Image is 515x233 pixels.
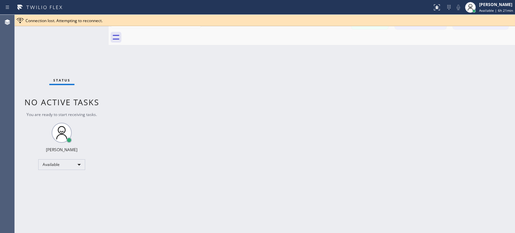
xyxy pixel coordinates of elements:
[24,97,99,108] span: No active tasks
[479,2,513,7] div: [PERSON_NAME]
[46,147,77,153] div: [PERSON_NAME]
[454,3,463,12] button: Mute
[38,159,85,170] div: Available
[53,78,70,82] span: Status
[26,112,97,117] span: You are ready to start receiving tasks.
[25,18,103,23] span: Connection lost. Attempting to reconnect.
[479,8,513,13] span: Available | 6h 21min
